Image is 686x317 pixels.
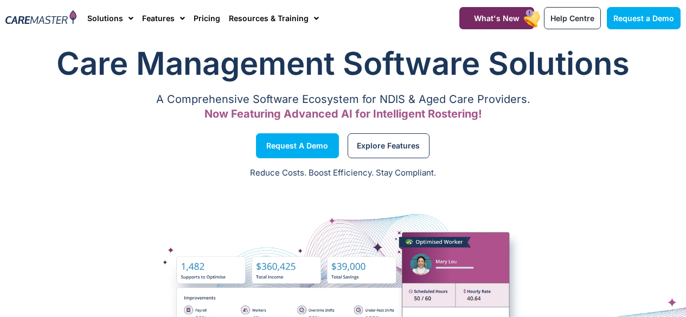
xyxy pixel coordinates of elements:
a: Request a Demo [607,7,681,29]
a: What's New [459,7,534,29]
span: Explore Features [357,143,420,148]
span: Help Centre [550,14,594,23]
p: A Comprehensive Software Ecosystem for NDIS & Aged Care Providers. [5,96,681,103]
span: Request a Demo [613,14,674,23]
span: Now Featuring Advanced AI for Intelligent Rostering! [204,107,482,120]
span: What's New [474,14,520,23]
h1: Care Management Software Solutions [5,42,681,85]
a: Help Centre [544,7,601,29]
a: Explore Features [348,133,429,158]
img: CareMaster Logo [5,10,76,26]
p: Reduce Costs. Boost Efficiency. Stay Compliant. [7,167,679,179]
span: Request a Demo [266,143,328,148]
a: Request a Demo [256,133,339,158]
